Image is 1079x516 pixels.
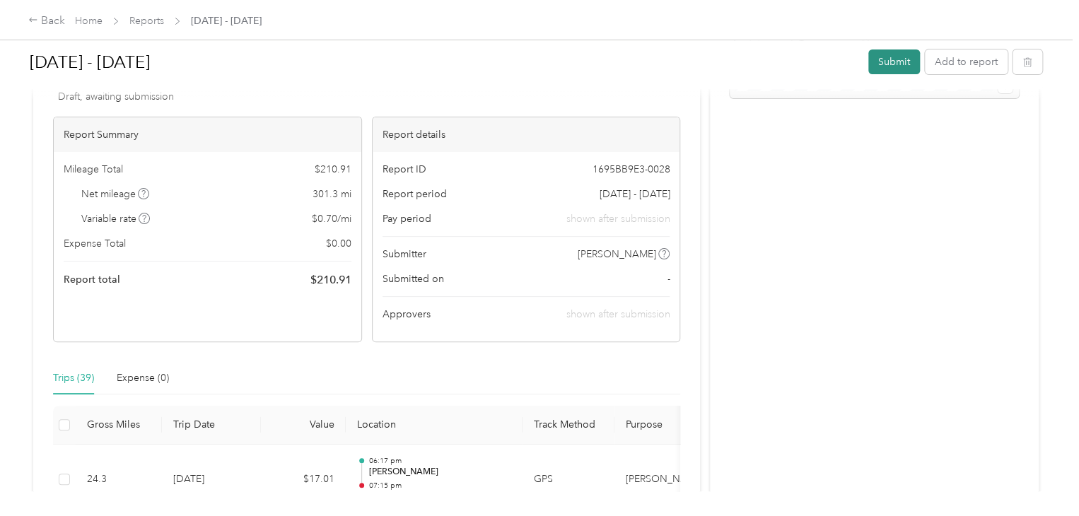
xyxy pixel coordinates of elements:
a: Reports [129,15,164,27]
p: Home [368,491,511,503]
span: Approvers [383,307,431,322]
span: [DATE] - [DATE] [599,187,670,201]
span: $ 0.70 / mi [312,211,351,226]
span: [DATE] - [DATE] [191,13,262,28]
a: Home [75,15,103,27]
div: Report Summary [54,117,361,152]
span: Mileage Total [64,162,123,177]
div: Expense (0) [117,370,169,386]
span: $ 0.00 [326,236,351,251]
th: Track Method [523,406,614,445]
span: $ 210.91 [310,271,351,288]
span: Variable rate [81,211,151,226]
span: shown after submission [566,211,670,226]
td: $17.01 [261,445,346,515]
span: [PERSON_NAME] [578,247,656,262]
div: Report details [373,117,680,152]
span: shown after submission [566,308,670,320]
td: GPS [523,445,614,515]
span: Expense Total [64,236,126,251]
span: Net mileage [81,187,150,201]
p: 06:17 pm [368,456,511,466]
td: [DATE] [162,445,261,515]
button: Add to report [925,49,1008,74]
h1: Aug 16 - 31, 2025 [30,45,858,79]
iframe: Everlance-gr Chat Button Frame [1000,437,1079,516]
span: - [667,271,670,286]
span: Submitted on [383,271,444,286]
button: Submit [868,49,920,74]
th: Gross Miles [76,406,162,445]
th: Value [261,406,346,445]
span: 1695BB9E3-0028 [592,162,670,177]
span: Report total [64,272,120,287]
th: Trip Date [162,406,261,445]
div: Trips (39) [53,370,94,386]
span: Pay period [383,211,431,226]
span: Report ID [383,162,426,177]
th: Location [346,406,523,445]
div: Back [28,13,65,30]
td: Kamali'i Foster Family Agency [614,445,721,515]
td: 24.3 [76,445,162,515]
p: [PERSON_NAME] [368,466,511,479]
th: Purpose [614,406,721,445]
span: 301.3 mi [313,187,351,201]
span: $ 210.91 [315,162,351,177]
span: Report period [383,187,447,201]
span: Submitter [383,247,426,262]
p: 07:15 pm [368,481,511,491]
